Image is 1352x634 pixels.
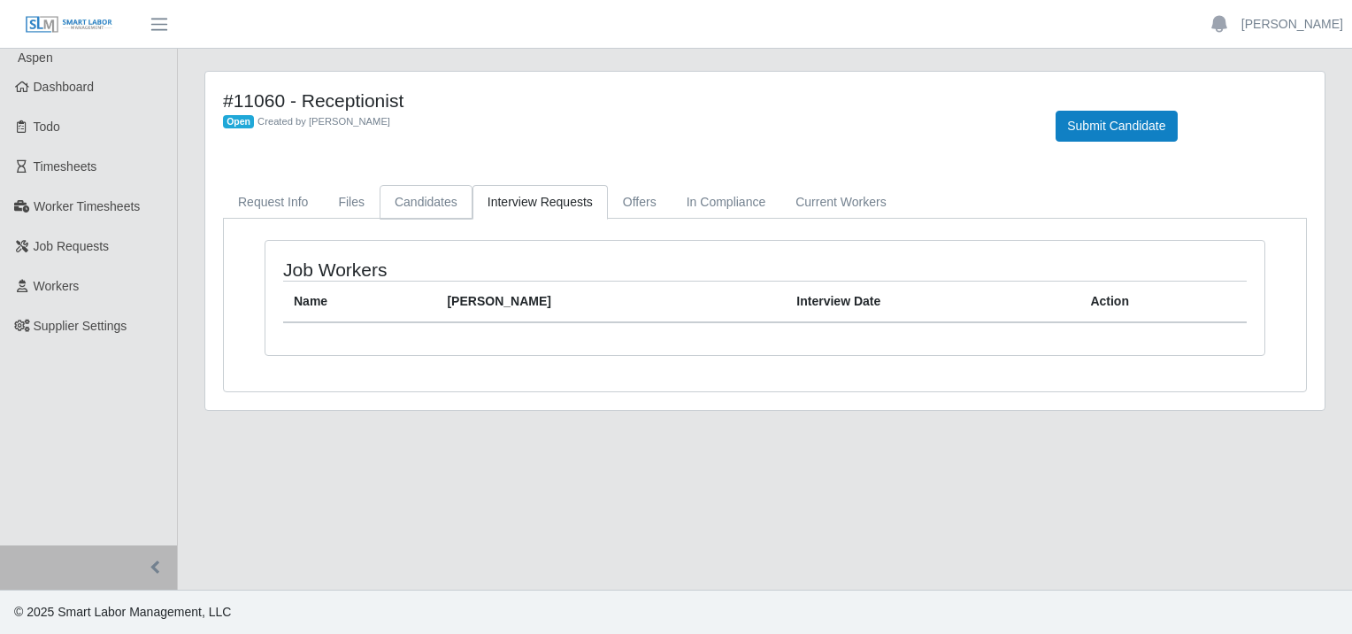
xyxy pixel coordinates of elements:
[283,282,436,323] th: Name
[472,185,608,220] a: Interview Requests
[323,185,380,220] a: Files
[380,185,472,220] a: Candidates
[223,89,1029,112] h4: #11060 - Receptionist
[223,185,323,220] a: Request Info
[34,80,95,94] span: Dashboard
[780,185,901,220] a: Current Workers
[34,120,60,134] span: Todo
[257,116,390,127] span: Created by [PERSON_NAME]
[672,185,781,220] a: In Compliance
[25,15,113,35] img: SLM Logo
[14,605,231,619] span: © 2025 Smart Labor Management, LLC
[34,279,80,293] span: Workers
[34,239,110,253] span: Job Requests
[1079,282,1247,323] th: Action
[1056,111,1177,142] button: Submit Candidate
[34,159,97,174] span: Timesheets
[223,115,254,129] span: Open
[34,319,127,333] span: Supplier Settings
[436,282,786,323] th: [PERSON_NAME]
[1241,15,1343,34] a: [PERSON_NAME]
[786,282,1079,323] th: Interview Date
[34,199,140,213] span: Worker Timesheets
[608,185,672,220] a: Offers
[18,50,53,65] span: Aspen
[283,259,669,281] h4: Job Workers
